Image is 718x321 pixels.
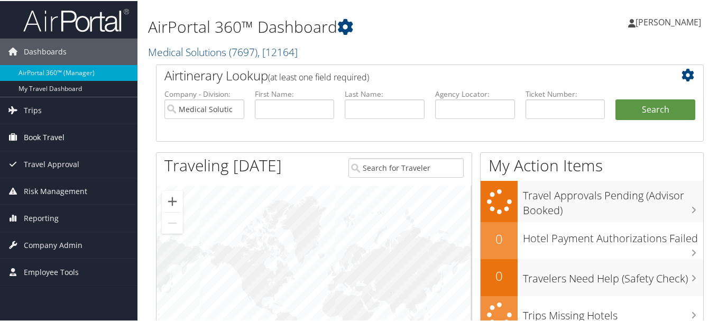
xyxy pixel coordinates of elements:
span: (at least one field required) [268,70,369,82]
a: 0Hotel Payment Authorizations Failed [481,221,703,258]
h3: Travel Approvals Pending (Advisor Booked) [523,182,703,217]
span: Trips [24,96,42,123]
button: Zoom out [162,212,183,233]
h1: Traveling [DATE] [164,153,282,176]
span: Dashboards [24,38,67,64]
a: Medical Solutions [148,44,298,58]
a: [PERSON_NAME] [628,5,712,37]
label: Company - Division: [164,88,244,98]
h2: Airtinerary Lookup [164,66,650,84]
h2: 0 [481,229,518,247]
input: Search for Traveler [348,157,464,177]
label: Last Name: [345,88,425,98]
h3: Travelers Need Help (Safety Check) [523,265,703,285]
span: ( 7697 ) [229,44,257,58]
img: airportal-logo.png [23,7,129,32]
span: Travel Approval [24,150,79,177]
span: , [ 12164 ] [257,44,298,58]
label: Ticket Number: [526,88,605,98]
a: Travel Approvals Pending (Advisor Booked) [481,180,703,221]
button: Zoom in [162,190,183,211]
span: Risk Management [24,177,87,204]
span: Employee Tools [24,258,79,285]
span: Reporting [24,204,59,231]
label: First Name: [255,88,335,98]
h1: AirPortal 360™ Dashboard [148,15,524,37]
label: Agency Locator: [435,88,515,98]
a: 0Travelers Need Help (Safety Check) [481,258,703,295]
h1: My Action Items [481,153,703,176]
span: Company Admin [24,231,82,258]
h3: Hotel Payment Authorizations Failed [523,225,703,245]
button: Search [615,98,695,120]
span: Book Travel [24,123,65,150]
span: [PERSON_NAME] [636,15,701,27]
h2: 0 [481,266,518,284]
